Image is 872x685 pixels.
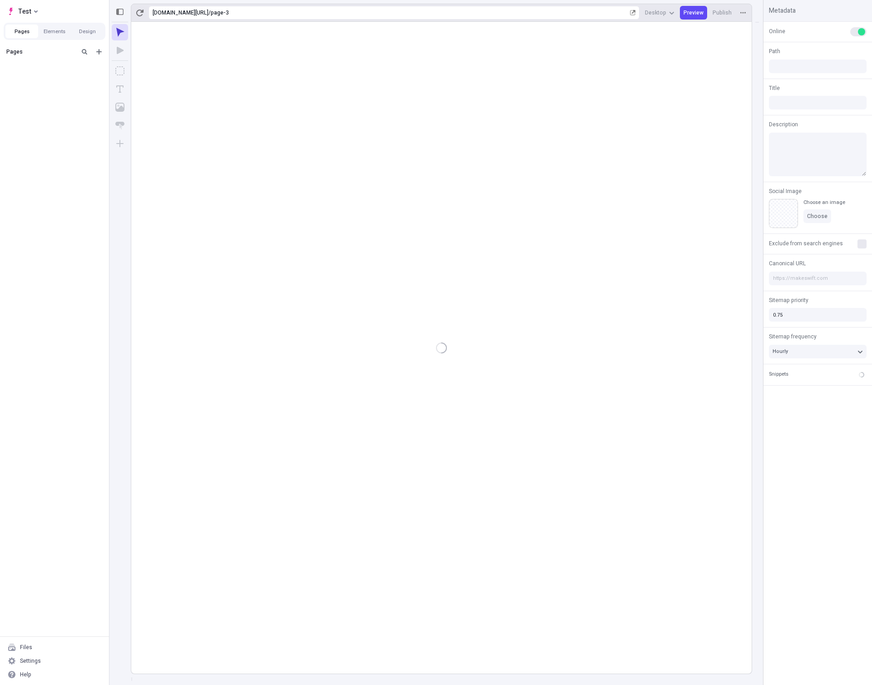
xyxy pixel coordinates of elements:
[211,9,628,16] div: page-3
[112,81,128,97] button: Text
[803,199,845,206] div: Choose an image
[769,47,780,55] span: Path
[645,9,666,16] span: Desktop
[769,239,843,248] span: Exclude from search engines
[94,46,104,57] button: Add new
[5,25,38,38] button: Pages
[112,117,128,134] button: Button
[684,9,704,16] span: Preview
[769,371,788,378] div: Snippets
[713,9,732,16] span: Publish
[641,6,678,20] button: Desktop
[769,120,798,129] span: Description
[71,25,104,38] button: Design
[18,6,31,17] span: Test
[773,347,788,355] span: Hourly
[769,296,808,304] span: Sitemap priority
[769,272,867,285] input: https://makeswift.com
[769,345,867,358] button: Hourly
[20,657,41,665] div: Settings
[769,84,780,92] span: Title
[20,644,32,651] div: Files
[769,187,802,195] span: Social Image
[769,333,817,341] span: Sitemap frequency
[803,209,831,223] button: Choose
[769,27,785,35] span: Online
[6,48,75,55] div: Pages
[4,5,41,18] button: Select site
[807,213,827,220] span: Choose
[112,99,128,115] button: Image
[38,25,71,38] button: Elements
[112,63,128,79] button: Box
[680,6,707,20] button: Preview
[769,259,806,268] span: Canonical URL
[208,9,211,16] div: /
[153,9,208,16] div: [URL][DOMAIN_NAME]
[709,6,735,20] button: Publish
[20,671,31,678] div: Help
